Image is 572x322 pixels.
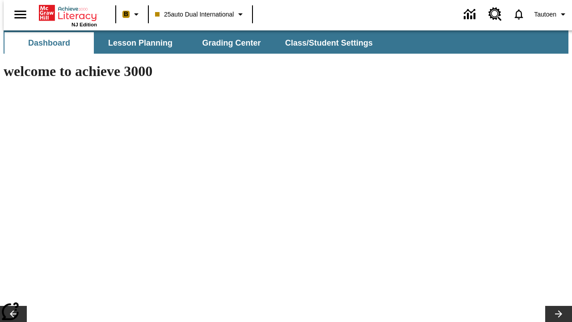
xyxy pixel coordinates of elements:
span: Class/Student Settings [285,38,373,48]
span: 25auto Dual International [155,10,234,19]
button: Lesson carousel, Next [545,306,572,322]
span: Dashboard [28,38,70,48]
h1: welcome to achieve 3000 [4,63,390,80]
a: Data Center [458,2,483,27]
div: Home [39,3,97,27]
div: SubNavbar [4,30,568,54]
span: Tautoen [534,10,556,19]
button: Open side menu [7,1,34,28]
span: Lesson Planning [108,38,172,48]
button: Profile/Settings [530,6,572,22]
button: Grading Center [187,32,276,54]
button: Dashboard [4,32,94,54]
span: NJ Edition [71,22,97,27]
button: Boost Class color is peach. Change class color [119,6,145,22]
a: Home [39,4,97,22]
a: Resource Center, Will open in new tab [483,2,507,26]
button: Class: 25auto Dual International, Select your class [151,6,249,22]
a: Notifications [507,3,530,26]
button: Lesson Planning [96,32,185,54]
button: Class/Student Settings [278,32,380,54]
div: SubNavbar [4,32,381,54]
span: Grading Center [202,38,261,48]
span: B [124,8,128,20]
